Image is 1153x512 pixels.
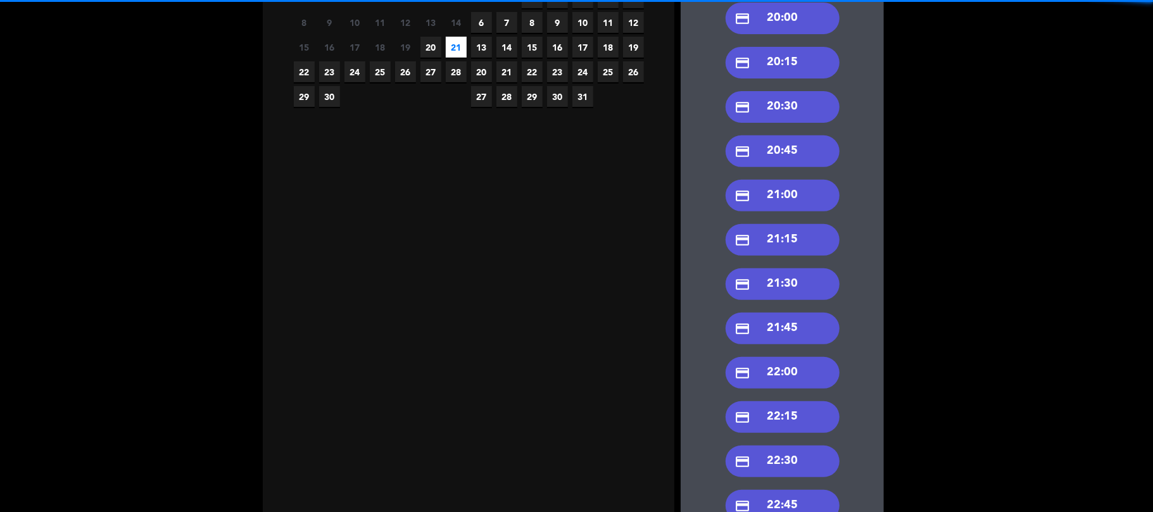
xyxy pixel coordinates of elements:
span: 17 [572,37,593,58]
div: 21:15 [726,224,840,256]
span: 28 [496,86,517,107]
span: 30 [319,86,340,107]
span: 18 [598,37,619,58]
span: 16 [319,37,340,58]
div: 21:45 [726,313,840,344]
span: 13 [471,37,492,58]
span: 20 [420,37,441,58]
span: 25 [370,61,391,82]
span: 29 [522,86,543,107]
div: 21:30 [726,268,840,300]
span: 12 [395,12,416,33]
span: 17 [344,37,365,58]
span: 8 [522,12,543,33]
span: 22 [294,61,315,82]
i: credit_card [735,365,751,381]
span: 11 [370,12,391,33]
span: 19 [623,37,644,58]
i: credit_card [735,321,751,337]
span: 19 [395,37,416,58]
i: credit_card [735,55,751,71]
i: credit_card [735,99,751,115]
div: 22:30 [726,446,840,477]
span: 21 [446,37,467,58]
span: 27 [420,61,441,82]
span: 9 [547,12,568,33]
span: 14 [496,37,517,58]
div: 20:00 [726,3,840,34]
span: 24 [344,61,365,82]
span: 23 [547,61,568,82]
span: 12 [623,12,644,33]
span: 21 [496,61,517,82]
i: credit_card [735,188,751,204]
span: 16 [547,37,568,58]
span: 23 [319,61,340,82]
i: credit_card [735,11,751,27]
span: 30 [547,86,568,107]
span: 25 [598,61,619,82]
span: 26 [623,61,644,82]
span: 24 [572,61,593,82]
span: 10 [572,12,593,33]
i: credit_card [735,454,751,470]
div: 22:15 [726,401,840,433]
div: 21:00 [726,180,840,211]
div: 20:30 [726,91,840,123]
span: 11 [598,12,619,33]
span: 22 [522,61,543,82]
span: 14 [446,12,467,33]
div: 20:45 [726,135,840,167]
span: 15 [294,37,315,58]
span: 6 [471,12,492,33]
div: 20:15 [726,47,840,78]
i: credit_card [735,144,751,159]
span: 10 [344,12,365,33]
i: credit_card [735,232,751,248]
span: 13 [420,12,441,33]
span: 15 [522,37,543,58]
span: 27 [471,86,492,107]
span: 8 [294,12,315,33]
span: 9 [319,12,340,33]
span: 28 [446,61,467,82]
i: credit_card [735,277,751,292]
span: 29 [294,86,315,107]
span: 20 [471,61,492,82]
i: credit_card [735,409,751,425]
span: 7 [496,12,517,33]
span: 31 [572,86,593,107]
div: 22:00 [726,357,840,389]
span: 26 [395,61,416,82]
span: 18 [370,37,391,58]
